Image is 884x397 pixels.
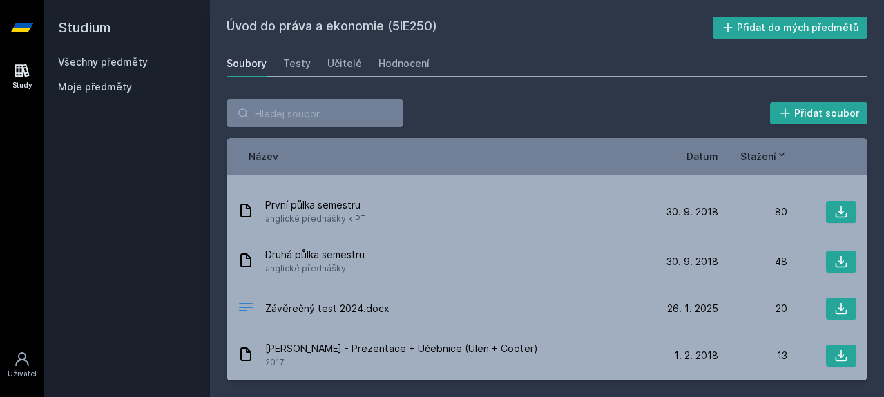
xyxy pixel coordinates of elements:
span: Závěrečný test 2024.docx [265,302,390,316]
button: Přidat soubor [770,102,868,124]
div: 20 [718,302,787,316]
span: 30. 9. 2018 [666,205,718,219]
span: [PERSON_NAME] - Prezentace + Učebnice (Ulen + Cooter) [265,342,538,356]
div: Study [12,80,32,90]
a: Study [3,55,41,97]
button: Stažení [740,149,787,164]
span: Moje předměty [58,80,132,94]
div: Testy [283,57,311,70]
a: Soubory [227,50,267,77]
span: 1. 2. 2018 [674,349,718,362]
span: anglické přednášky k PT [265,212,365,226]
div: 48 [718,255,787,269]
span: 2017 [265,356,538,369]
div: 80 [718,205,787,219]
div: Soubory [227,57,267,70]
a: Uživatel [3,344,41,386]
button: Přidat do mých předmětů [713,17,868,39]
button: Datum [686,149,718,164]
a: Učitelé [327,50,362,77]
div: Hodnocení [378,57,430,70]
span: Stažení [740,149,776,164]
h2: Úvod do práva a ekonomie (5IE250) [227,17,713,39]
span: 30. 9. 2018 [666,255,718,269]
div: DOCX [238,299,254,319]
button: Název [249,149,278,164]
a: Testy [283,50,311,77]
div: 13 [718,349,787,362]
a: Všechny předměty [58,56,148,68]
a: Hodnocení [378,50,430,77]
span: První půlka semestru [265,198,365,212]
span: anglické přednášky [265,262,365,275]
div: Uživatel [8,369,37,379]
span: Druhá půlka semestru [265,248,365,262]
input: Hledej soubor [227,99,403,127]
span: 26. 1. 2025 [667,302,718,316]
div: Učitelé [327,57,362,70]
